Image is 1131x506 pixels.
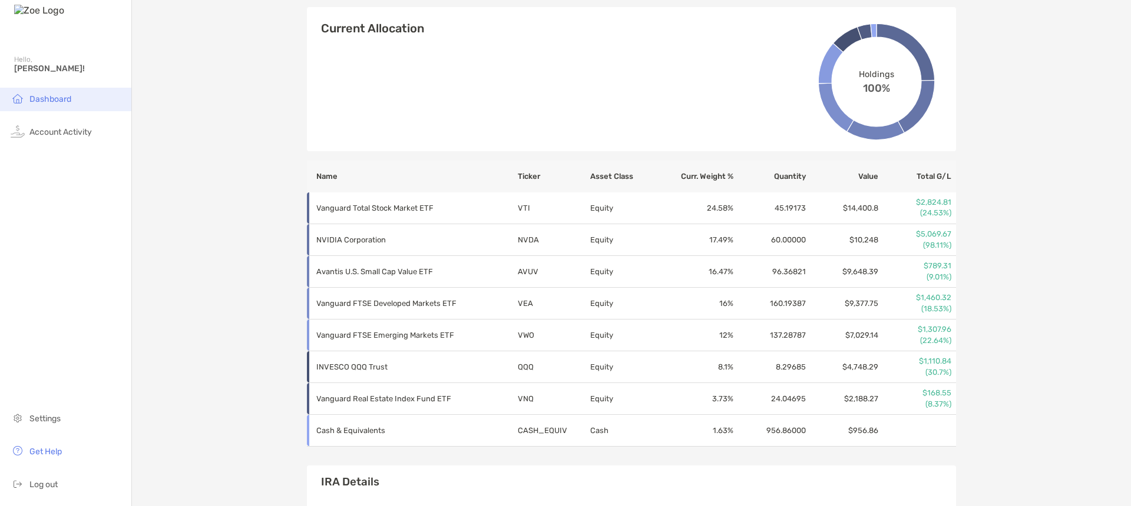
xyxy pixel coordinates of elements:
[316,359,481,374] p: INVESCO QQQ Trust
[879,324,951,335] p: $1,307.96
[590,351,662,383] td: Equity
[321,21,424,35] h4: Current Allocation
[29,94,71,104] span: Dashboard
[517,224,590,256] td: NVDA
[879,388,951,398] p: $168.55
[11,477,25,491] img: logout icon
[517,383,590,415] td: VNQ
[806,319,879,351] td: $7,029.14
[879,261,951,271] p: $789.31
[590,224,662,256] td: Equity
[14,64,124,74] span: [PERSON_NAME]!
[662,383,735,415] td: 3.73 %
[879,292,951,303] p: $1,460.32
[879,240,951,251] p: (98.11%)
[806,192,879,224] td: $14,400.8
[879,161,956,192] th: Total G/L
[316,264,481,279] p: Avantis U.S. Small Cap Value ETF
[662,256,735,288] td: 16.47 %
[517,192,590,224] td: VTI
[859,69,894,79] span: Holdings
[879,304,951,314] p: (18.53%)
[734,161,806,192] th: Quantity
[29,447,62,457] span: Get Help
[590,256,662,288] td: Equity
[734,192,806,224] td: 45.19173
[517,288,590,319] td: VEA
[517,319,590,351] td: VWO
[321,475,942,489] h3: IRA Details
[11,411,25,425] img: settings icon
[734,224,806,256] td: 60.00000
[316,232,481,247] p: NVIDIA Corporation
[806,256,879,288] td: $9,648.39
[11,91,25,105] img: household icon
[662,288,735,319] td: 16 %
[806,161,879,192] th: Value
[734,415,806,447] td: 956.86000
[11,444,25,458] img: get-help icon
[517,351,590,383] td: QQQ
[316,296,481,311] p: Vanguard FTSE Developed Markets ETF
[590,161,662,192] th: Asset Class
[316,328,481,342] p: Vanguard FTSE Emerging Markets ETF
[590,319,662,351] td: Equity
[307,161,517,192] th: Name
[590,288,662,319] td: Equity
[734,319,806,351] td: 137.28787
[879,367,951,378] p: (30.7%)
[734,351,806,383] td: 8.29685
[879,399,951,410] p: (8.37%)
[879,272,951,282] p: (9.01%)
[662,319,735,351] td: 12 %
[590,383,662,415] td: Equity
[879,356,951,367] p: $1,110.84
[806,415,879,447] td: $956.86
[662,224,735,256] td: 17.49 %
[662,415,735,447] td: 1.63 %
[11,124,25,138] img: activity icon
[590,415,662,447] td: Cash
[590,192,662,224] td: Equity
[662,192,735,224] td: 24.58 %
[662,351,735,383] td: 8.1 %
[517,161,590,192] th: Ticker
[14,5,64,16] img: Zoe Logo
[734,256,806,288] td: 96.36821
[879,335,951,346] p: (22.64%)
[806,383,879,415] td: $2,188.27
[863,79,890,94] span: 100%
[316,391,481,406] p: Vanguard Real Estate Index Fund ETF
[517,415,590,447] td: CASH_EQUIV
[316,423,481,438] p: Cash & Equivalents
[29,127,92,137] span: Account Activity
[662,161,735,192] th: Curr. Weight %
[879,197,951,208] p: $2,824.81
[879,229,951,239] p: $5,069.67
[517,256,590,288] td: AVUV
[734,383,806,415] td: 24.04695
[734,288,806,319] td: 160.19387
[879,208,951,218] p: (24.53%)
[806,224,879,256] td: $10,248
[29,414,61,424] span: Settings
[806,351,879,383] td: $4,748.29
[316,201,481,215] p: Vanguard Total Stock Market ETF
[806,288,879,319] td: $9,377.75
[29,480,58,490] span: Log out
